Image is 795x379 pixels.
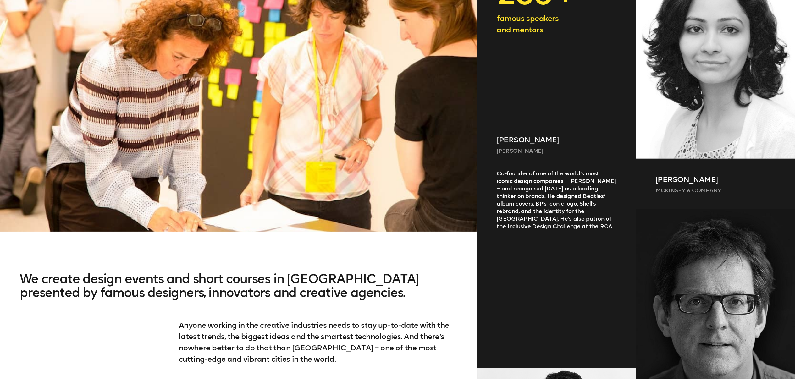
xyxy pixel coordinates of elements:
[497,134,616,146] p: [PERSON_NAME]
[179,320,457,365] p: Anyone working in the creative industries needs to stay up-­to-­date with the latest trends, the ...
[497,147,616,155] p: [PERSON_NAME]
[656,187,775,194] p: McKinsey & Company
[656,174,775,185] p: [PERSON_NAME]
[477,170,636,353] div: Co-founder of one of the world’s most iconic design companies – [PERSON_NAME] – and recognised [D...
[497,13,616,36] p: famous speakers and mentors
[20,272,457,320] h2: We create design events and short courses in [GEOGRAPHIC_DATA] presented by famous designers, inn...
